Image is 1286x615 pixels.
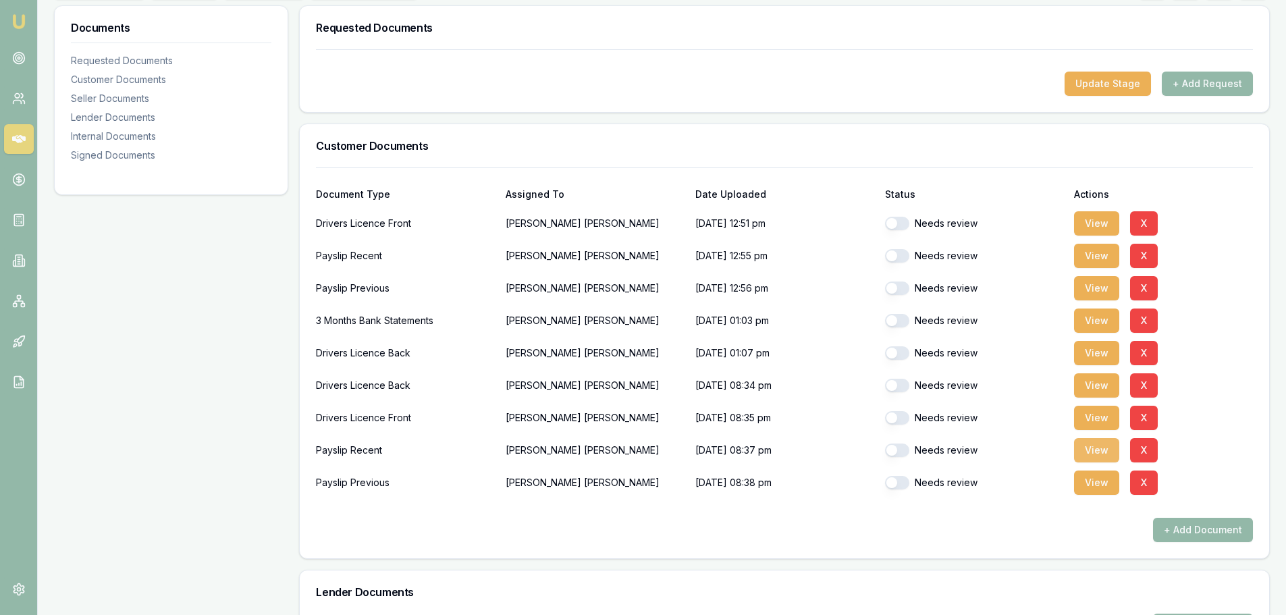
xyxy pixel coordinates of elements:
[695,190,874,199] div: Date Uploaded
[1130,211,1158,236] button: X
[695,404,874,431] p: [DATE] 08:35 pm
[1074,406,1119,430] button: View
[695,210,874,237] p: [DATE] 12:51 pm
[71,130,271,143] div: Internal Documents
[506,437,685,464] p: [PERSON_NAME] [PERSON_NAME]
[885,190,1064,199] div: Status
[885,314,1064,327] div: Needs review
[1074,190,1253,199] div: Actions
[71,149,271,162] div: Signed Documents
[11,14,27,30] img: emu-icon-u.png
[506,404,685,431] p: [PERSON_NAME] [PERSON_NAME]
[1074,341,1119,365] button: View
[506,210,685,237] p: [PERSON_NAME] [PERSON_NAME]
[316,140,1253,151] h3: Customer Documents
[316,469,495,496] div: Payslip Previous
[1130,309,1158,333] button: X
[316,210,495,237] div: Drivers Licence Front
[885,249,1064,263] div: Needs review
[316,190,495,199] div: Document Type
[885,379,1064,392] div: Needs review
[1130,276,1158,300] button: X
[1153,518,1253,542] button: + Add Document
[1130,406,1158,430] button: X
[506,242,685,269] p: [PERSON_NAME] [PERSON_NAME]
[885,476,1064,489] div: Needs review
[316,242,495,269] div: Payslip Recent
[316,307,495,334] div: 3 Months Bank Statements
[885,411,1064,425] div: Needs review
[695,275,874,302] p: [DATE] 12:56 pm
[71,92,271,105] div: Seller Documents
[316,372,495,399] div: Drivers Licence Back
[885,217,1064,230] div: Needs review
[506,190,685,199] div: Assigned To
[1130,438,1158,462] button: X
[71,111,271,124] div: Lender Documents
[695,340,874,367] p: [DATE] 01:07 pm
[1130,244,1158,268] button: X
[506,372,685,399] p: [PERSON_NAME] [PERSON_NAME]
[316,275,495,302] div: Payslip Previous
[695,437,874,464] p: [DATE] 08:37 pm
[1074,471,1119,495] button: View
[695,469,874,496] p: [DATE] 08:38 pm
[885,444,1064,457] div: Needs review
[1074,276,1119,300] button: View
[506,307,685,334] p: [PERSON_NAME] [PERSON_NAME]
[1162,72,1253,96] button: + Add Request
[506,340,685,367] p: [PERSON_NAME] [PERSON_NAME]
[316,404,495,431] div: Drivers Licence Front
[695,307,874,334] p: [DATE] 01:03 pm
[1065,72,1151,96] button: Update Stage
[71,22,271,33] h3: Documents
[71,73,271,86] div: Customer Documents
[1074,211,1119,236] button: View
[885,346,1064,360] div: Needs review
[506,469,685,496] p: [PERSON_NAME] [PERSON_NAME]
[1074,244,1119,268] button: View
[1130,341,1158,365] button: X
[506,275,685,302] p: [PERSON_NAME] [PERSON_NAME]
[695,372,874,399] p: [DATE] 08:34 pm
[1074,373,1119,398] button: View
[71,54,271,68] div: Requested Documents
[885,282,1064,295] div: Needs review
[695,242,874,269] p: [DATE] 12:55 pm
[1130,373,1158,398] button: X
[316,587,1253,597] h3: Lender Documents
[1130,471,1158,495] button: X
[316,437,495,464] div: Payslip Recent
[316,22,1253,33] h3: Requested Documents
[1074,438,1119,462] button: View
[316,340,495,367] div: Drivers Licence Back
[1074,309,1119,333] button: View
